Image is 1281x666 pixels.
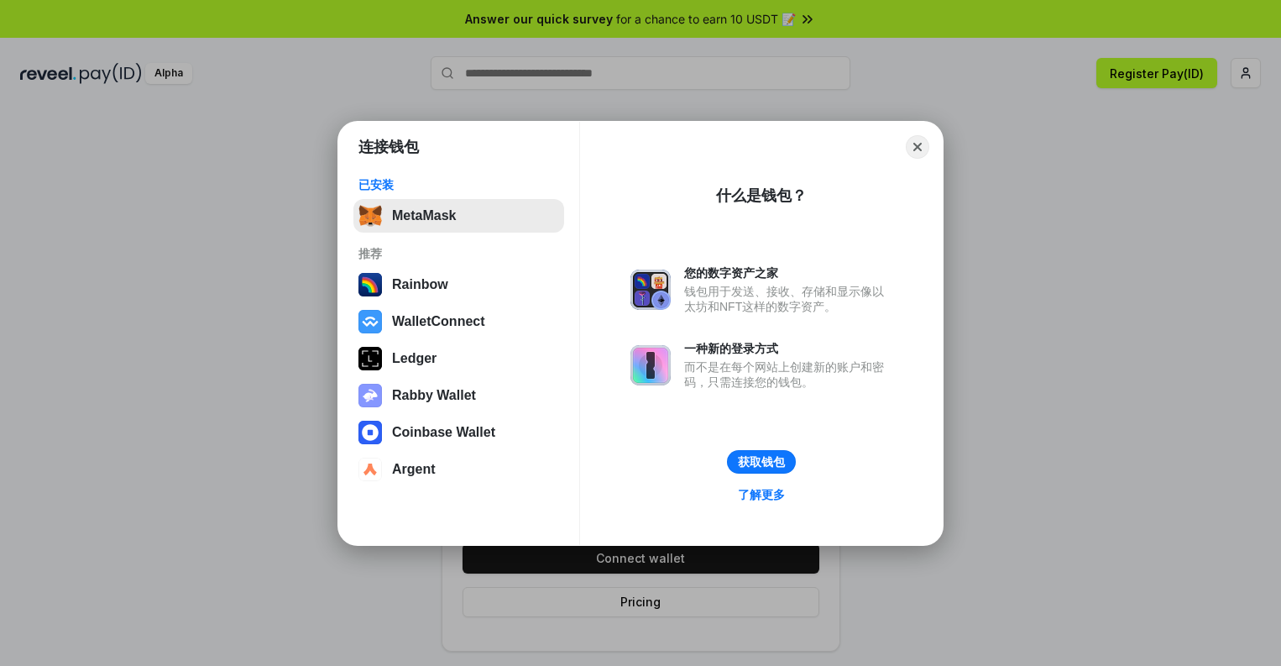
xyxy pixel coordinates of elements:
button: Close [906,135,929,159]
div: 钱包用于发送、接收、存储和显示像以太坊和NFT这样的数字资产。 [684,284,892,314]
img: svg+xml,%3Csvg%20width%3D%22120%22%20height%3D%22120%22%20viewBox%3D%220%200%20120%20120%22%20fil... [358,273,382,296]
div: Argent [392,462,436,477]
img: svg+xml,%3Csvg%20xmlns%3D%22http%3A%2F%2Fwww.w3.org%2F2000%2Fsvg%22%20fill%3D%22none%22%20viewBox... [630,270,671,310]
img: svg+xml,%3Csvg%20xmlns%3D%22http%3A%2F%2Fwww.w3.org%2F2000%2Fsvg%22%20fill%3D%22none%22%20viewBox... [630,345,671,385]
div: Rainbow [392,277,448,292]
button: Rabby Wallet [353,379,564,412]
div: Coinbase Wallet [392,425,495,440]
img: svg+xml,%3Csvg%20width%3D%2228%22%20height%3D%2228%22%20viewBox%3D%220%200%2028%2028%22%20fill%3D... [358,310,382,333]
button: Rainbow [353,268,564,302]
div: 什么是钱包？ [716,186,807,206]
button: Coinbase Wallet [353,416,564,449]
a: 了解更多 [728,484,795,506]
div: 您的数字资产之家 [684,265,892,281]
div: 一种新的登录方式 [684,341,892,356]
button: 获取钱包 [727,450,796,474]
button: MetaMask [353,199,564,233]
div: 推荐 [358,246,559,261]
div: WalletConnect [392,314,485,329]
div: 已安装 [358,177,559,192]
button: Ledger [353,342,564,375]
div: 而不是在每个网站上创建新的账户和密码，只需连接您的钱包。 [684,359,892,390]
div: 获取钱包 [738,454,785,469]
img: svg+xml,%3Csvg%20width%3D%2228%22%20height%3D%2228%22%20viewBox%3D%220%200%2028%2028%22%20fill%3D... [358,458,382,481]
div: MetaMask [392,208,456,223]
img: svg+xml,%3Csvg%20xmlns%3D%22http%3A%2F%2Fwww.w3.org%2F2000%2Fsvg%22%20width%3D%2228%22%20height%3... [358,347,382,370]
img: svg+xml,%3Csvg%20xmlns%3D%22http%3A%2F%2Fwww.w3.org%2F2000%2Fsvg%22%20fill%3D%22none%22%20viewBox... [358,384,382,407]
img: svg+xml,%3Csvg%20width%3D%2228%22%20height%3D%2228%22%20viewBox%3D%220%200%2028%2028%22%20fill%3D... [358,421,382,444]
button: Argent [353,453,564,486]
div: Rabby Wallet [392,388,476,403]
img: svg+xml,%3Csvg%20fill%3D%22none%22%20height%3D%2233%22%20viewBox%3D%220%200%2035%2033%22%20width%... [358,204,382,228]
div: 了解更多 [738,487,785,502]
button: WalletConnect [353,305,564,338]
div: Ledger [392,351,437,366]
h1: 连接钱包 [358,137,419,157]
